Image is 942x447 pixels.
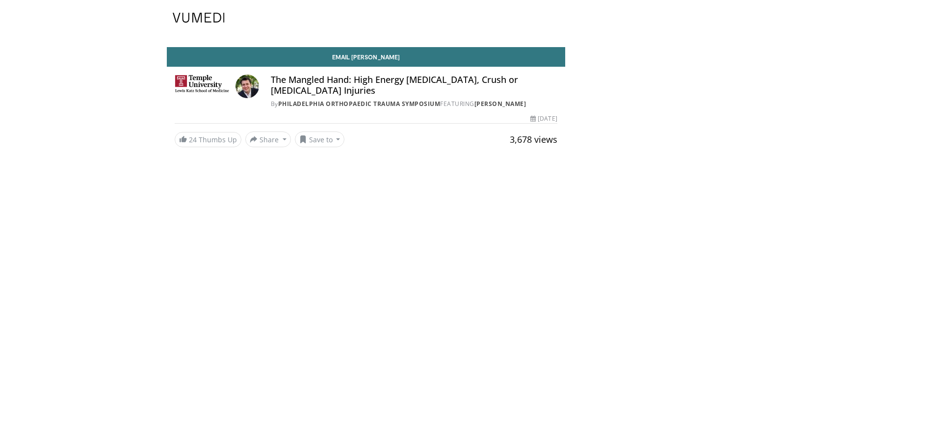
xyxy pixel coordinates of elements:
img: Philadelphia Orthopaedic Trauma Symposium [175,75,232,98]
a: 24 Thumbs Up [175,132,241,147]
span: 3,678 views [510,133,557,145]
h4: The Mangled Hand: High Energy [MEDICAL_DATA], Crush or [MEDICAL_DATA] Injuries [271,75,557,96]
img: VuMedi Logo [173,13,225,23]
span: 24 [189,135,197,144]
div: By FEATURING [271,100,557,108]
button: Share [245,131,291,147]
img: Avatar [235,75,259,98]
div: [DATE] [530,114,557,123]
a: Philadelphia Orthopaedic Trauma Symposium [278,100,441,108]
button: Save to [295,131,345,147]
a: Email [PERSON_NAME] [167,47,565,67]
a: [PERSON_NAME] [474,100,526,108]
